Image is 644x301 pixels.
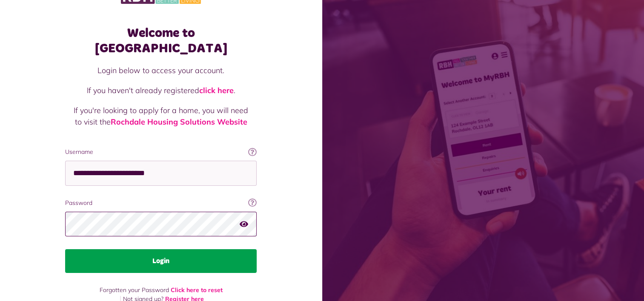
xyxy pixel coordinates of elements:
[65,249,257,273] button: Login
[100,286,169,294] span: Forgotten your Password
[199,85,234,95] a: click here
[74,85,248,96] p: If you haven't already registered .
[171,286,223,294] a: Click here to reset
[65,26,257,56] h1: Welcome to [GEOGRAPHIC_DATA]
[65,148,257,156] label: Username
[65,199,257,207] label: Password
[111,117,247,127] a: Rochdale Housing Solutions Website
[74,65,248,76] p: Login below to access your account.
[74,105,248,128] p: If you're looking to apply for a home, you will need to visit the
